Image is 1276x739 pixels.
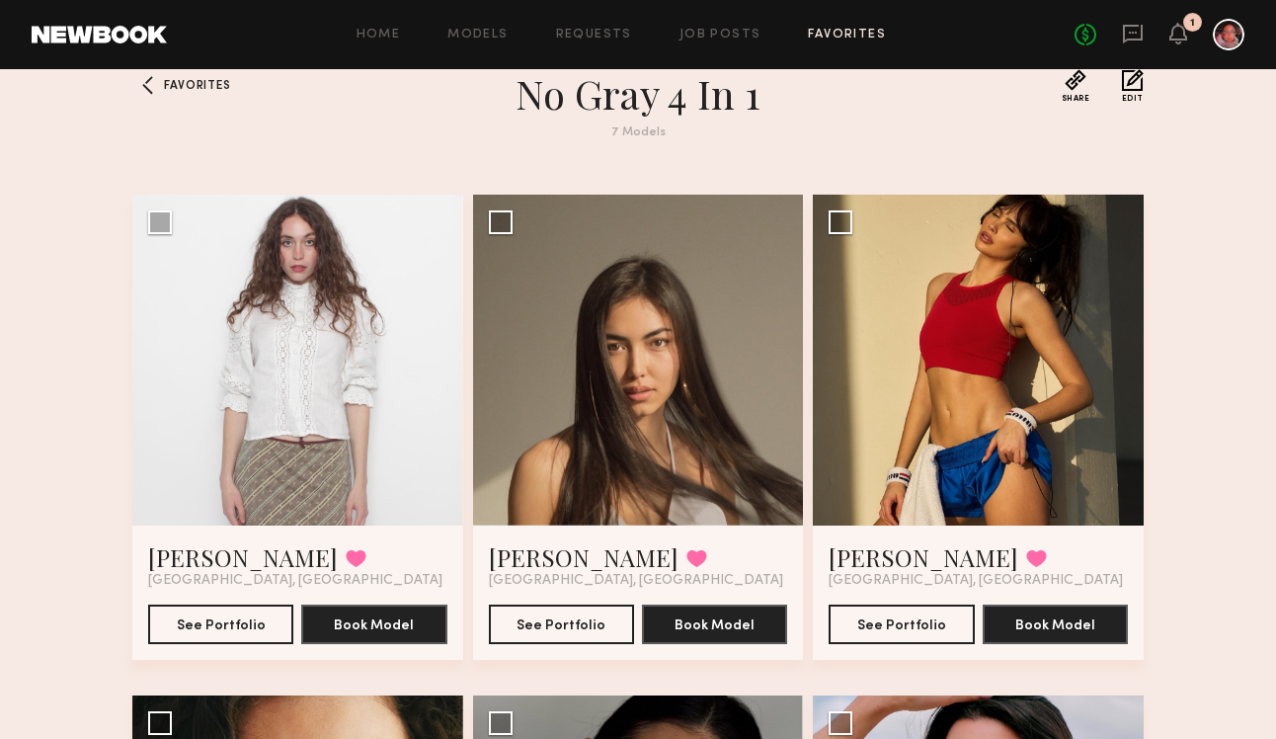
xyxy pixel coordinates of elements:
a: Job Posts [679,29,761,41]
a: Home [357,29,401,41]
span: Share [1062,95,1090,103]
span: [GEOGRAPHIC_DATA], [GEOGRAPHIC_DATA] [489,573,783,589]
a: [PERSON_NAME] [489,541,678,573]
button: Share [1062,69,1090,103]
span: [GEOGRAPHIC_DATA], [GEOGRAPHIC_DATA] [148,573,442,589]
span: Edit [1122,95,1144,103]
button: Book Model [642,605,787,644]
button: See Portfolio [489,605,634,644]
a: [PERSON_NAME] [148,541,338,573]
div: 1 [1190,18,1195,29]
a: Requests [556,29,632,41]
a: Book Model [642,616,787,632]
a: Favorites [132,69,164,101]
a: Models [447,29,508,41]
button: Edit [1122,69,1144,103]
span: Favorites [164,80,230,92]
a: Book Model [983,616,1128,632]
button: Book Model [301,605,446,644]
h1: No Gray 4 in 1 [282,69,994,119]
div: 7 Models [282,126,994,139]
a: Book Model [301,616,446,632]
a: [PERSON_NAME] [829,541,1018,573]
button: See Portfolio [829,605,974,644]
span: [GEOGRAPHIC_DATA], [GEOGRAPHIC_DATA] [829,573,1123,589]
button: Book Model [983,605,1128,644]
a: Favorites [808,29,886,41]
button: See Portfolio [148,605,293,644]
